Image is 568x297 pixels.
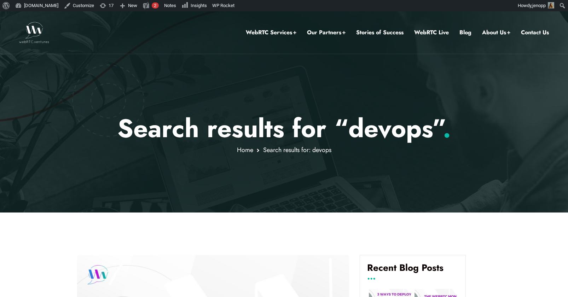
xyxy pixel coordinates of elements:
[263,145,331,155] span: Search results for: devops
[443,110,451,147] span: .
[459,28,471,37] a: Blog
[367,262,458,279] h4: Recent Blog Posts
[19,22,49,43] img: WebRTC.ventures
[77,113,491,144] p: Search results for “devops”
[237,145,253,155] a: Home
[521,28,549,37] a: Contact Us
[356,28,404,37] a: Stories of Success
[246,28,296,37] a: WebRTC Services
[154,3,156,8] span: 2
[307,28,346,37] a: Our Partners
[482,28,510,37] a: About Us
[532,3,546,8] span: jenopp
[414,28,449,37] a: WebRTC Live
